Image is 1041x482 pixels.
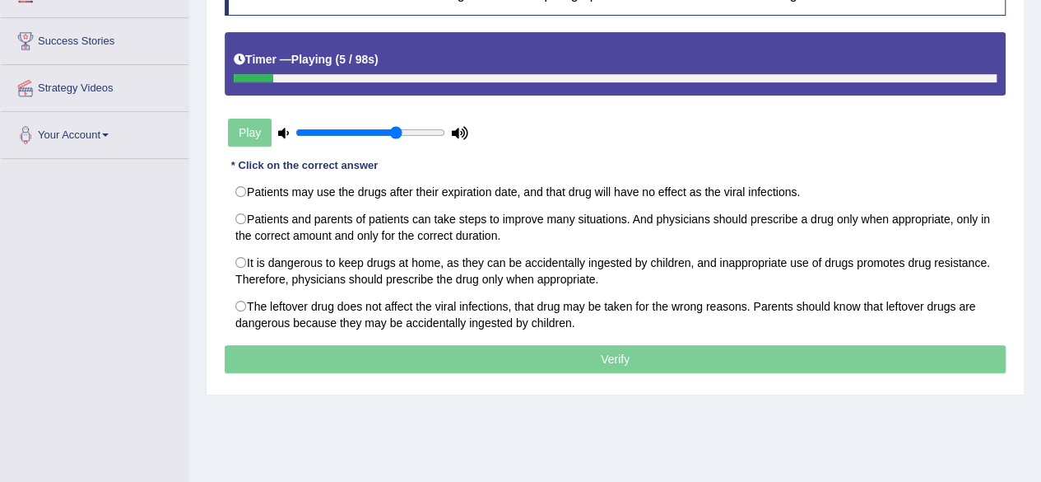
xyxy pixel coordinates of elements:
[374,53,379,66] b: )
[335,53,339,66] b: (
[1,112,188,153] a: Your Account
[225,205,1006,250] label: Patients and parents of patients can take steps to improve many situations. And physicians should...
[225,292,1006,337] label: The leftover drug does not affect the viral infections, that drug may be taken for the wrong reas...
[291,53,332,66] b: Playing
[225,249,1006,293] label: It is dangerous to keep drugs at home, as they can be accidentally ingested by children, and inap...
[234,54,379,66] h5: Timer —
[1,65,188,106] a: Strategy Videos
[225,157,384,173] div: * Click on the correct answer
[1,18,188,59] a: Success Stories
[225,178,1006,206] label: Patients may use the drugs after their expiration date, and that drug will have no effect as the ...
[339,53,374,66] b: 5 / 98s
